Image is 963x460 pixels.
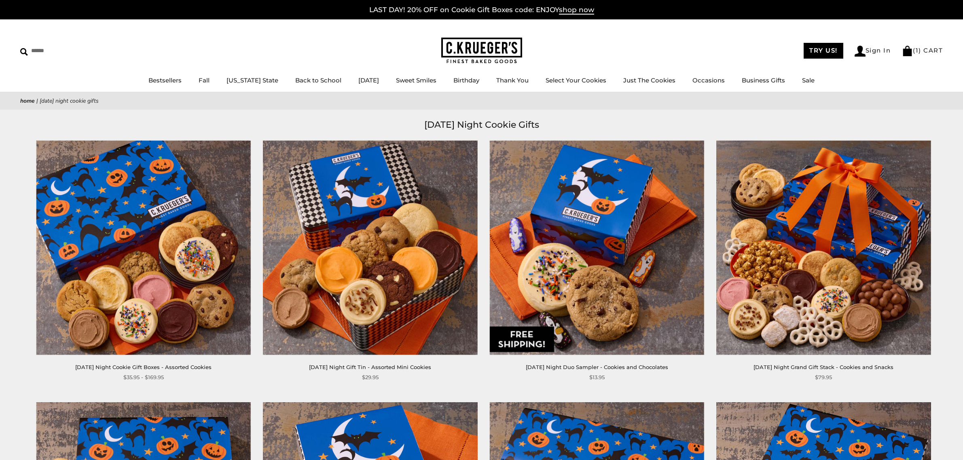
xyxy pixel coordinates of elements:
a: [US_STATE] State [226,76,278,84]
a: Bestsellers [148,76,182,84]
img: Halloween Night Cookie Gift Boxes - Assorted Cookies [36,140,251,354]
span: $35.95 - $169.95 [123,373,164,382]
input: Search [20,44,116,57]
a: Back to School [295,76,341,84]
a: Just The Cookies [623,76,675,84]
span: [DATE] Night Cookie Gifts [40,97,99,105]
a: Halloween Night Duo Sampler - Cookies and Chocolates [490,140,704,354]
a: [DATE] [358,76,379,84]
a: Thank You [496,76,529,84]
a: [DATE] Night Gift Tin - Assorted Mini Cookies [309,364,431,370]
img: Halloween Night Duo Sampler - Cookies and Chocolates [489,140,704,354]
img: Account [855,46,866,57]
a: Business Gifts [742,76,785,84]
img: C.KRUEGER'S [441,38,522,64]
a: TRY US! [804,43,843,59]
span: 1 [916,46,919,54]
a: Home [20,97,35,105]
a: Occasions [692,76,725,84]
span: $79.95 [815,373,832,382]
a: Sign In [855,46,891,57]
nav: breadcrumbs [20,96,943,106]
span: shop now [559,6,594,15]
a: Fall [199,76,210,84]
a: Sweet Smiles [396,76,436,84]
img: Bag [902,46,913,56]
a: [DATE] Night Grand Gift Stack - Cookies and Snacks [753,364,893,370]
a: (1) CART [902,46,943,54]
img: Halloween Night Gift Tin - Assorted Mini Cookies [263,140,477,354]
a: Sale [802,76,815,84]
a: Birthday [453,76,479,84]
span: $29.95 [362,373,379,382]
span: | [36,97,38,105]
a: [DATE] Night Duo Sampler - Cookies and Chocolates [526,364,668,370]
img: Search [20,48,28,56]
h1: [DATE] Night Cookie Gifts [32,118,931,132]
img: Halloween Night Grand Gift Stack - Cookies and Snacks [716,140,931,354]
a: [DATE] Night Cookie Gift Boxes - Assorted Cookies [75,364,212,370]
a: LAST DAY! 20% OFF on Cookie Gift Boxes code: ENJOYshop now [369,6,594,15]
span: $13.95 [589,373,605,382]
a: Select Your Cookies [546,76,606,84]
